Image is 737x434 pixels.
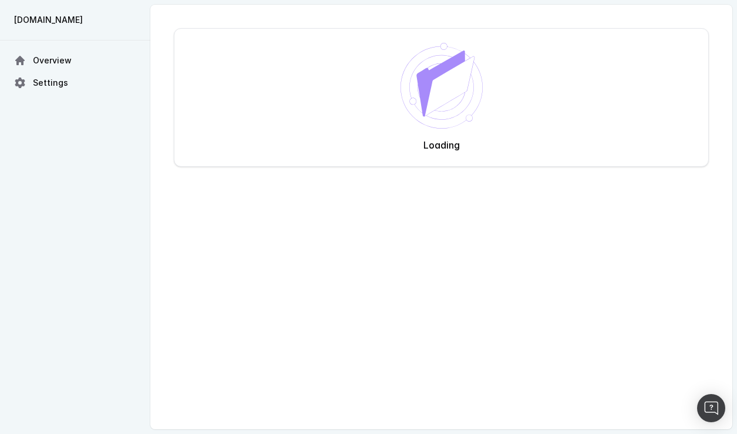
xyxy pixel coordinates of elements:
span: Settings [33,77,68,89]
strong: Loading [423,139,460,151]
button: [DOMAIN_NAME] [9,9,141,31]
div: Open Intercom Messenger [697,394,725,422]
a: Settings [9,72,141,93]
span: [DOMAIN_NAME] [14,14,83,26]
a: Overview [9,50,141,71]
img: No data available [401,43,483,129]
span: Overview [33,55,72,66]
